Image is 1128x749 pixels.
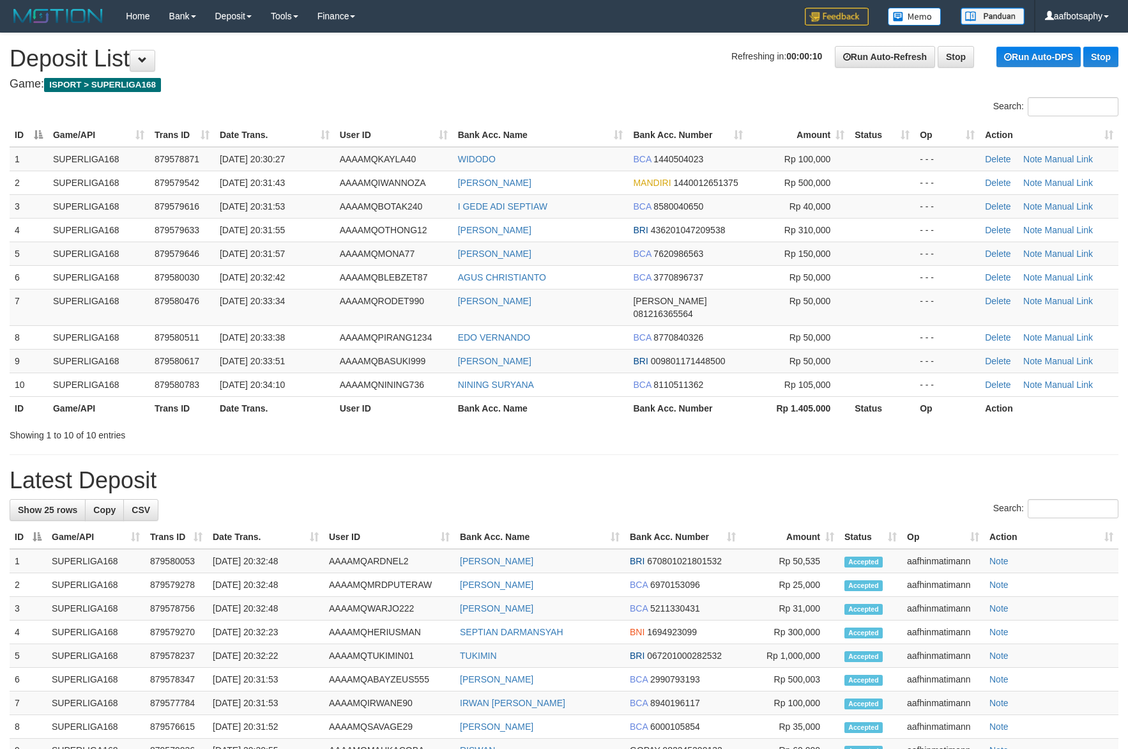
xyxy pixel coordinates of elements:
span: 879580617 [155,356,199,366]
span: BCA [633,332,651,343]
span: [DATE] 20:34:10 [220,380,285,390]
td: aafhinmatimann [902,715,984,739]
span: Rp 310,000 [784,225,830,235]
a: [PERSON_NAME] [458,296,531,306]
a: Note [989,674,1009,684]
th: Action: activate to sort column ascending [984,525,1118,549]
span: [PERSON_NAME] [633,296,706,306]
span: AAAAMQKAYLA40 [340,154,416,164]
span: Accepted [844,628,883,638]
a: NINING SURYANA [458,380,534,390]
a: Delete [985,225,1010,235]
td: AAAAMQWARJO222 [324,597,455,621]
span: Copy 1440012651375 to clipboard [673,178,738,188]
span: AAAAMQBOTAK240 [340,201,423,212]
th: User ID [335,396,453,420]
th: Action [980,396,1118,420]
span: 879580511 [155,332,199,343]
td: AAAAMQABAYZEUS555 [324,668,455,691]
a: Note [1023,296,1042,306]
td: AAAAMQIRWANE90 [324,691,455,715]
span: BRI [630,651,644,661]
span: Copy 5211330431 to clipboard [650,603,700,614]
td: aafhinmatimann [902,644,984,668]
a: Note [989,603,1009,614]
span: AAAAMQPIRANG1234 [340,332,432,343]
td: aafhinmatimann [902,597,984,621]
a: Manual Link [1045,201,1094,212]
td: SUPERLIGA168 [48,289,149,325]
span: 879578871 [155,154,199,164]
span: Accepted [844,722,883,733]
th: Bank Acc. Number: activate to sort column ascending [628,123,748,147]
td: [DATE] 20:31:53 [208,668,324,691]
td: [DATE] 20:31:52 [208,715,324,739]
a: Run Auto-DPS [996,47,1081,67]
a: Delete [985,154,1010,164]
th: Game/API: activate to sort column ascending [48,123,149,147]
a: Note [989,651,1009,661]
span: [DATE] 20:31:43 [220,178,285,188]
span: Copy 6000105854 to clipboard [650,722,700,732]
a: [PERSON_NAME] [458,249,531,259]
a: Delete [985,249,1010,259]
td: SUPERLIGA168 [48,373,149,396]
td: AAAAMQHERIUSMAN [324,621,455,644]
a: Note [1023,178,1042,188]
td: 5 [10,242,48,265]
a: Manual Link [1045,296,1094,306]
span: Copy 1694923099 to clipboard [647,627,697,637]
td: SUPERLIGA168 [48,242,149,265]
a: Manual Link [1045,225,1094,235]
th: Amount: activate to sort column ascending [741,525,839,549]
span: Refreshing in: [731,51,822,61]
span: AAAAMQMONA77 [340,249,415,259]
td: SUPERLIGA168 [47,573,145,597]
span: Rp 500,000 [784,178,830,188]
span: Accepted [844,580,883,591]
a: I GEDE ADI SEPTIAW [458,201,547,212]
th: Trans ID: activate to sort column ascending [149,123,215,147]
a: Delete [985,296,1010,306]
a: Show 25 rows [10,499,86,521]
td: aafhinmatimann [902,621,984,644]
a: Note [1023,201,1042,212]
span: AAAAMQOTHONG12 [340,225,427,235]
td: Rp 1,000,000 [741,644,839,668]
td: AAAAMQARDNEL2 [324,549,455,573]
td: Rp 500,003 [741,668,839,691]
span: BCA [630,580,648,590]
h1: Deposit List [10,46,1118,72]
td: - - - [915,194,980,218]
th: Op: activate to sort column ascending [902,525,984,549]
td: SUPERLIGA168 [47,549,145,573]
span: Copy 1440504023 to clipboard [653,154,703,164]
span: BNI [630,627,644,637]
th: Bank Acc. Number [628,396,748,420]
td: SUPERLIGA168 [48,349,149,373]
span: Rp 50,000 [789,272,831,282]
th: Date Trans.: activate to sort column ascending [215,123,335,147]
a: [PERSON_NAME] [460,580,533,590]
a: Manual Link [1045,356,1094,366]
span: [DATE] 20:33:51 [220,356,285,366]
span: Accepted [844,651,883,662]
a: Note [989,722,1009,732]
img: Button%20Memo.svg [888,8,941,26]
td: - - - [915,171,980,194]
span: Copy 7620986563 to clipboard [653,249,703,259]
td: SUPERLIGA168 [47,621,145,644]
td: 4 [10,218,48,242]
a: Copy [85,499,124,521]
span: Copy 081216365564 to clipboard [633,309,692,319]
td: SUPERLIGA168 [48,147,149,171]
td: 879578237 [145,644,208,668]
span: BCA [630,722,648,732]
span: BCA [633,380,651,390]
th: Trans ID [149,396,215,420]
span: [DATE] 20:30:27 [220,154,285,164]
td: 1 [10,147,48,171]
td: Rp 300,000 [741,621,839,644]
span: BCA [630,698,648,708]
label: Search: [993,499,1118,518]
